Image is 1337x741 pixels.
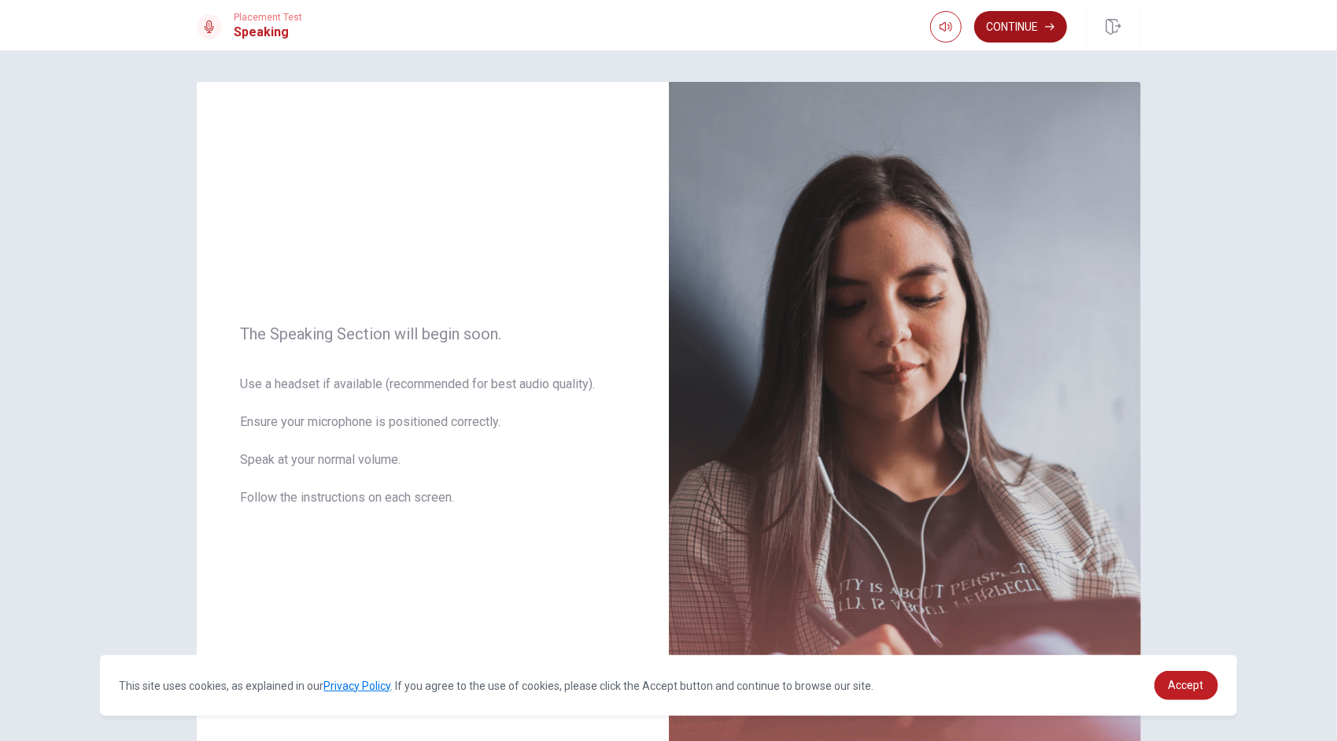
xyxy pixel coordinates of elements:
[235,23,303,42] h1: Speaking
[241,324,625,343] span: The Speaking Section will begin soon.
[235,12,303,23] span: Placement Test
[974,11,1067,43] button: Continue
[1154,671,1218,700] a: dismiss cookie message
[119,680,873,692] span: This site uses cookies, as explained in our . If you agree to the use of cookies, please click th...
[323,680,390,692] a: Privacy Policy
[100,655,1236,716] div: cookieconsent
[1169,679,1204,691] span: Accept
[241,375,625,526] span: Use a headset if available (recommended for best audio quality). Ensure your microphone is positi...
